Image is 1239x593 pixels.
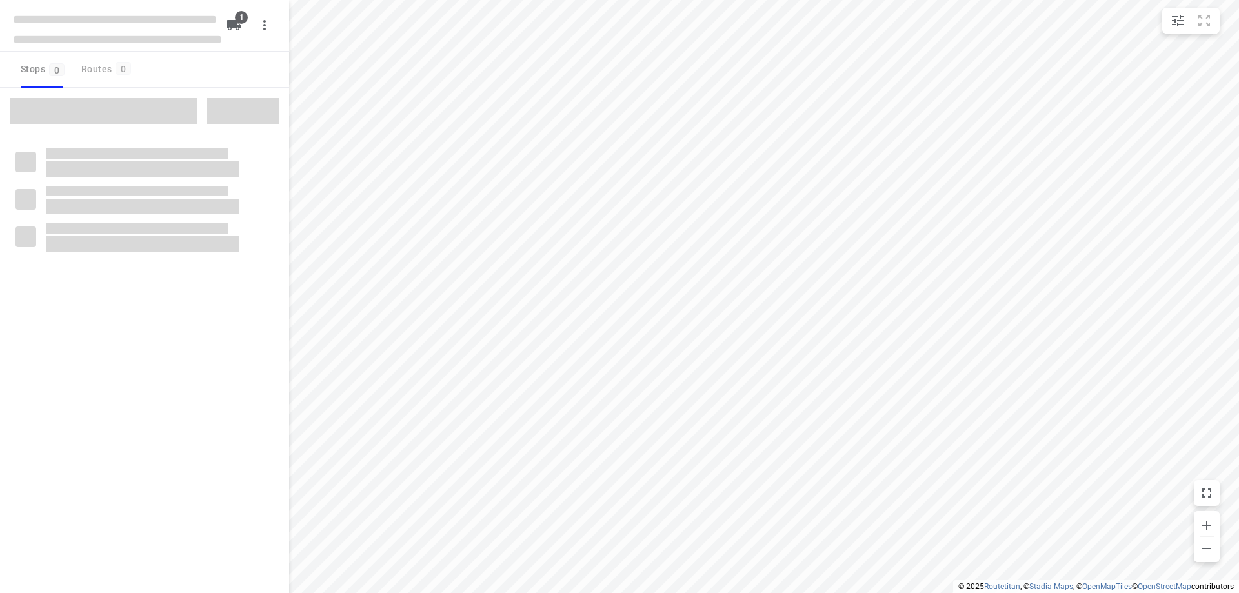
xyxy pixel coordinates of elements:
[1082,582,1132,591] a: OpenMapTiles
[984,582,1020,591] a: Routetitan
[1138,582,1191,591] a: OpenStreetMap
[1165,8,1191,34] button: Map settings
[958,582,1234,591] li: © 2025 , © , © © contributors
[1029,582,1073,591] a: Stadia Maps
[1162,8,1220,34] div: small contained button group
